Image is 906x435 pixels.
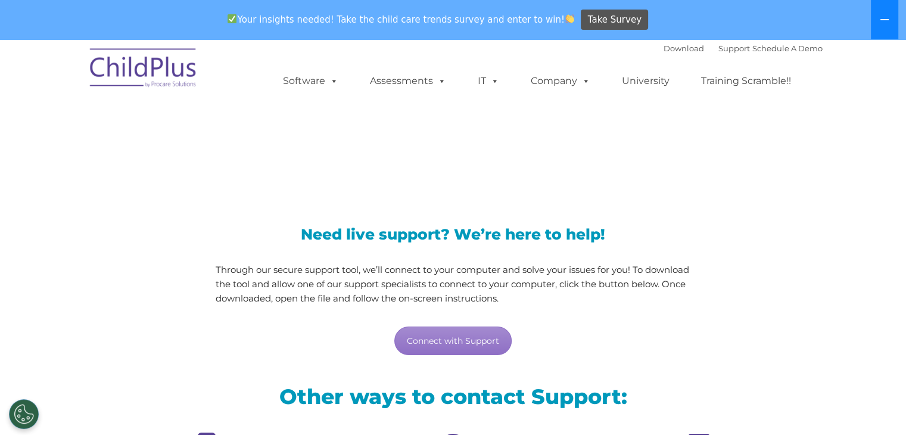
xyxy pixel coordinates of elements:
h3: Need live support? We’re here to help! [216,227,690,242]
a: Support [718,44,750,53]
a: Schedule A Demo [752,44,823,53]
a: Software [271,69,350,93]
h2: Other ways to contact Support: [93,383,814,410]
a: Training Scramble!! [689,69,803,93]
a: Assessments [358,69,458,93]
img: ✅ [228,14,236,23]
a: Download [664,44,704,53]
img: ChildPlus by Procare Solutions [84,40,203,100]
a: University [610,69,681,93]
img: 👏 [565,14,574,23]
a: IT [466,69,511,93]
font: | [664,44,823,53]
a: Take Survey [581,10,648,30]
button: Cookies Settings [9,399,39,429]
a: Connect with Support [394,327,512,355]
span: Take Survey [588,10,642,30]
span: LiveSupport with SplashTop [93,125,538,161]
p: Through our secure support tool, we’ll connect to your computer and solve your issues for you! To... [216,263,690,306]
span: Your insights needed! Take the child care trends survey and enter to win! [223,8,580,31]
a: Company [519,69,602,93]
